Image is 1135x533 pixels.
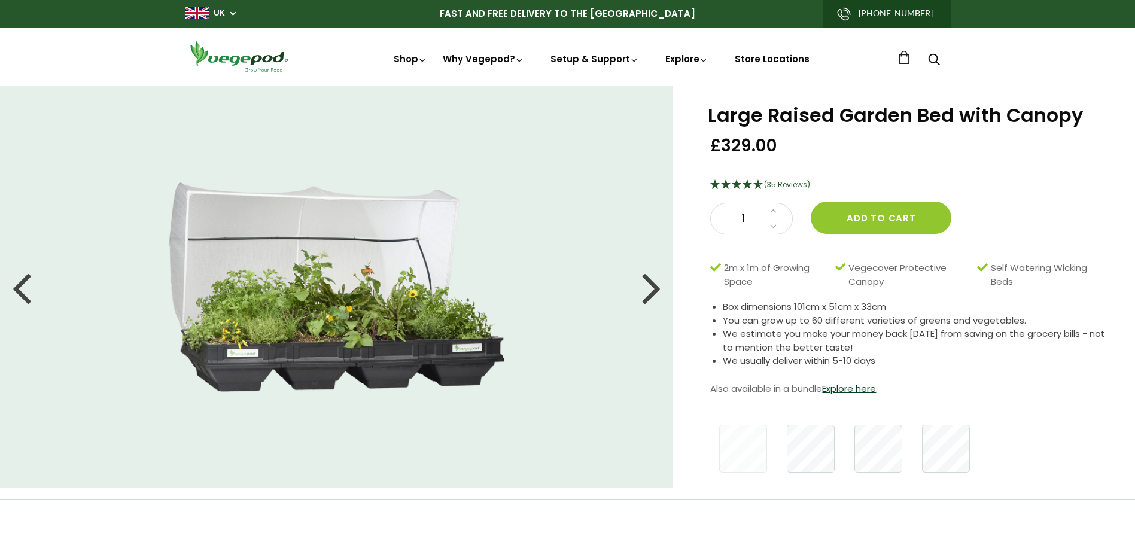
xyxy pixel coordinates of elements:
[550,53,639,65] a: Setup & Support
[214,7,225,19] a: UK
[443,53,524,65] a: Why Vegepod?
[723,300,1105,314] li: Box dimensions 101cm x 51cm x 33cm
[710,380,1105,398] p: Also available in a bundle .
[735,53,810,65] a: Store Locations
[928,54,940,67] a: Search
[169,182,505,392] img: Large Raised Garden Bed with Canopy
[723,314,1105,328] li: You can grow up to 60 different varieties of greens and vegetables.
[723,327,1105,354] li: We estimate you make your money back [DATE] from saving on the grocery bills - not to mention the...
[991,261,1099,288] span: Self Watering Wicking Beds
[811,202,951,234] button: Add to cart
[764,179,810,190] span: (35 Reviews)
[723,354,1105,368] li: We usually deliver within 5-10 days
[710,135,777,157] span: £329.00
[708,106,1105,125] h1: Large Raised Garden Bed with Canopy
[723,211,763,227] span: 1
[724,261,829,288] span: 2m x 1m of Growing Space
[766,203,780,219] a: Increase quantity by 1
[665,53,708,65] a: Explore
[185,39,293,74] img: Vegepod
[822,382,876,395] a: Explore here
[766,219,780,234] a: Decrease quantity by 1
[394,53,427,65] a: Shop
[710,178,1105,193] div: 4.69 Stars - 35 Reviews
[185,7,209,19] img: gb_large.png
[848,261,970,288] span: Vegecover Protective Canopy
